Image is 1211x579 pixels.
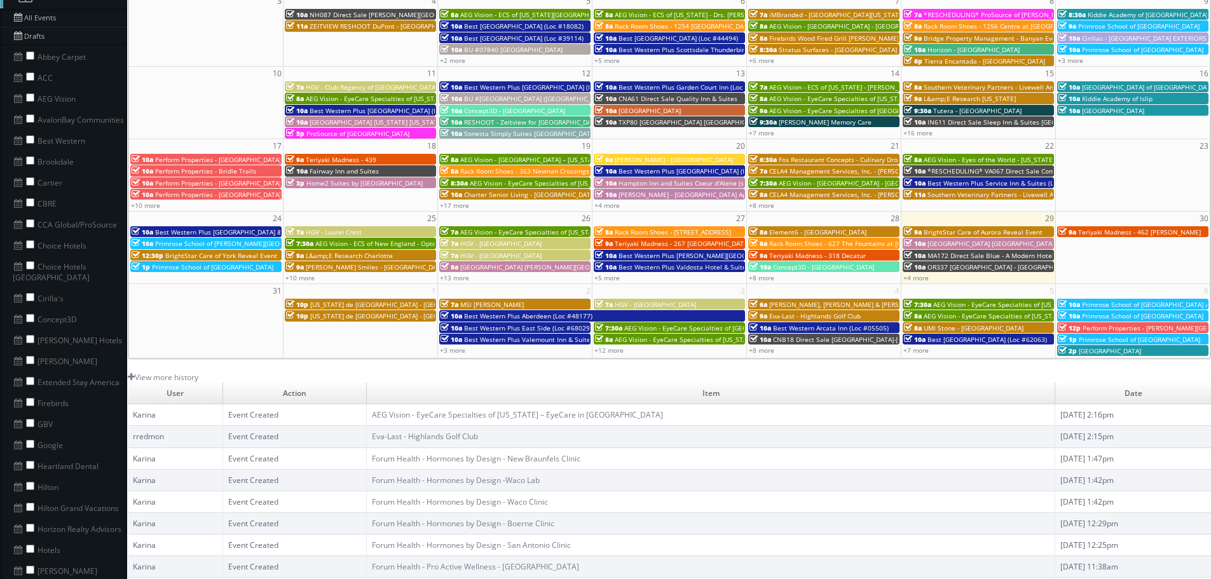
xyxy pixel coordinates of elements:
span: 9a [1058,228,1076,236]
span: CELA4 Management Services, Inc. - [PERSON_NAME] Genesis [769,190,954,199]
span: AEG Vision - ECS of New England - OptomEyes Health – [GEOGRAPHIC_DATA] [315,239,548,248]
span: Hampton Inn and Suites Coeur d'Alene (second shoot) [619,179,783,187]
span: CNB18 Direct Sale [GEOGRAPHIC_DATA]-[GEOGRAPHIC_DATA] [773,335,958,344]
span: AEG Vision - EyeCare Specialties of [US_STATE] - In Focus Vision Center [615,335,830,344]
span: 7a [749,10,767,19]
a: +10 more [131,201,160,210]
span: 10a [749,324,771,332]
a: Forum Health - Hormones by Design - Waco Clinic [372,496,548,507]
span: 1p [1058,335,1077,344]
span: 10a [441,311,462,320]
span: 10a [1058,94,1080,103]
span: 29 [1044,212,1055,225]
span: 9a [595,155,613,164]
span: [US_STATE] de [GEOGRAPHIC_DATA] - [GEOGRAPHIC_DATA] [310,311,486,320]
span: Primrose School of [GEOGRAPHIC_DATA] [1079,335,1200,344]
span: 10p [286,300,308,309]
span: 8a [595,335,613,344]
span: [GEOGRAPHIC_DATA] [GEOGRAPHIC_DATA] [927,239,1054,248]
span: 10a [132,155,153,164]
span: 10a [595,262,617,271]
span: 8a [749,94,767,103]
span: 10a [132,239,153,248]
span: AEG Vision - EyeCare Specialties of [GEOGRAPHIC_DATA][US_STATE] - [GEOGRAPHIC_DATA] [624,324,896,332]
span: 8a [904,324,922,332]
span: [PERSON_NAME] - [GEOGRAPHIC_DATA] Apartments [619,190,774,199]
span: 3 [739,284,746,297]
span: HGV - Club Regency of [GEOGRAPHIC_DATA] [306,83,437,92]
span: Southern Veterinary Partners - Livewell Animal Urgent Care of Goodyear [927,190,1148,199]
span: BrightStar Care of York Reveal Event [165,251,277,260]
span: BU #07840 [GEOGRAPHIC_DATA] [464,45,563,54]
span: Home2 Suites by [GEOGRAPHIC_DATA] [306,179,423,187]
span: Primrose School of [GEOGRAPHIC_DATA] [1082,311,1203,320]
span: iMBranded - [GEOGRAPHIC_DATA][US_STATE] Toyota [769,10,927,19]
a: Forum Health - Pro Active Wellness - [GEOGRAPHIC_DATA] [372,561,579,572]
span: 7a [286,228,304,236]
span: AEG Vision - EyeCare Specialties of [US_STATE][PERSON_NAME] Eyecare Associates [470,179,722,187]
span: 20 [735,139,746,153]
span: 8a [904,83,922,92]
span: Best Western Plus [GEOGRAPHIC_DATA] & Suites (Loc #45093) [155,228,344,236]
span: 12 [580,67,592,80]
span: AEG Vision - ECS of [US_STATE][GEOGRAPHIC_DATA] [460,10,615,19]
span: 7a [441,239,458,248]
a: Forum Health - Hormones by Design - New Braunfels Clinic [372,453,580,464]
span: Teriyaki Madness - 318 Decatur [769,251,866,260]
span: 9a [749,311,767,320]
span: 10a [132,228,153,236]
span: 9a [286,251,304,260]
span: Horizon - [GEOGRAPHIC_DATA] [927,45,1020,54]
span: 6p [904,57,922,65]
span: TXP80 [GEOGRAPHIC_DATA] [GEOGRAPHIC_DATA] [619,118,766,126]
span: 8:30a [1058,10,1086,19]
span: 10a [441,34,462,43]
a: Forum Health - Hormones by Design -Waco Lab [372,475,540,486]
span: 10a [441,190,462,199]
span: *RESCHEDULING* VA067 Direct Sale Comfort Suites [GEOGRAPHIC_DATA] [927,167,1151,175]
span: 10a [441,22,462,31]
span: 8a [595,22,613,31]
span: 22 [1044,139,1055,153]
span: Tierra Encantada - [GEOGRAPHIC_DATA] [924,57,1045,65]
span: Fairway Inn and Suites [310,167,379,175]
span: Southern Veterinary Partners - Livewell Animal Urgent Care of [PERSON_NAME] [924,83,1165,92]
span: Rack Room Shoes - 1254 [GEOGRAPHIC_DATA] [615,22,753,31]
span: Primrose School of [GEOGRAPHIC_DATA] [152,262,273,271]
span: 8a [904,155,922,164]
span: 10a [595,83,617,92]
span: 10a [286,10,308,19]
span: IN611 Direct Sale Sleep Inn & Suites [GEOGRAPHIC_DATA] [927,118,1104,126]
span: 8a [749,22,767,31]
span: [US_STATE] de [GEOGRAPHIC_DATA] - [GEOGRAPHIC_DATA] [310,300,486,309]
span: 10a [441,118,462,126]
span: 26 [580,212,592,225]
span: *RESCHEDULING* ProSource of [PERSON_NAME] [924,10,1072,19]
span: AEG Vision - EyeCare Specialties of [US_STATE] - [PERSON_NAME] Eyecare Associates - [PERSON_NAME] [306,94,620,103]
span: 10a [904,335,926,344]
a: +5 more [594,56,620,65]
span: 9a [904,34,922,43]
span: 7:30a [904,300,931,309]
span: Bridge Property Management - Banyan Everton [924,34,1069,43]
a: +6 more [749,56,774,65]
span: [GEOGRAPHIC_DATA] [PERSON_NAME][GEOGRAPHIC_DATA] [460,262,637,271]
span: 10a [595,106,617,115]
span: AEG Vision - EyeCare Specialties of [US_STATE] – [PERSON_NAME] Family EyeCare [769,94,1016,103]
span: BrightStar Care of Aurora Reveal Event [924,228,1043,236]
span: 19 [580,139,592,153]
span: 6a [749,300,767,309]
td: User [128,383,222,404]
span: [PERSON_NAME] - [GEOGRAPHIC_DATA] [615,155,733,164]
span: 7a [749,83,767,92]
span: 10a [595,190,617,199]
span: Best Western Plus [GEOGRAPHIC_DATA] (Loc #62024) [464,83,626,92]
a: +8 more [749,201,774,210]
a: Eva-Last - Highlands Golf Club [372,431,478,442]
span: Best [GEOGRAPHIC_DATA] (Loc #62063) [927,335,1047,344]
span: Perform Properties - Bridle Trails [155,167,256,175]
span: 31 [271,284,283,297]
span: 9a [595,239,613,248]
span: 9a [1058,22,1076,31]
span: 8a [904,22,922,31]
